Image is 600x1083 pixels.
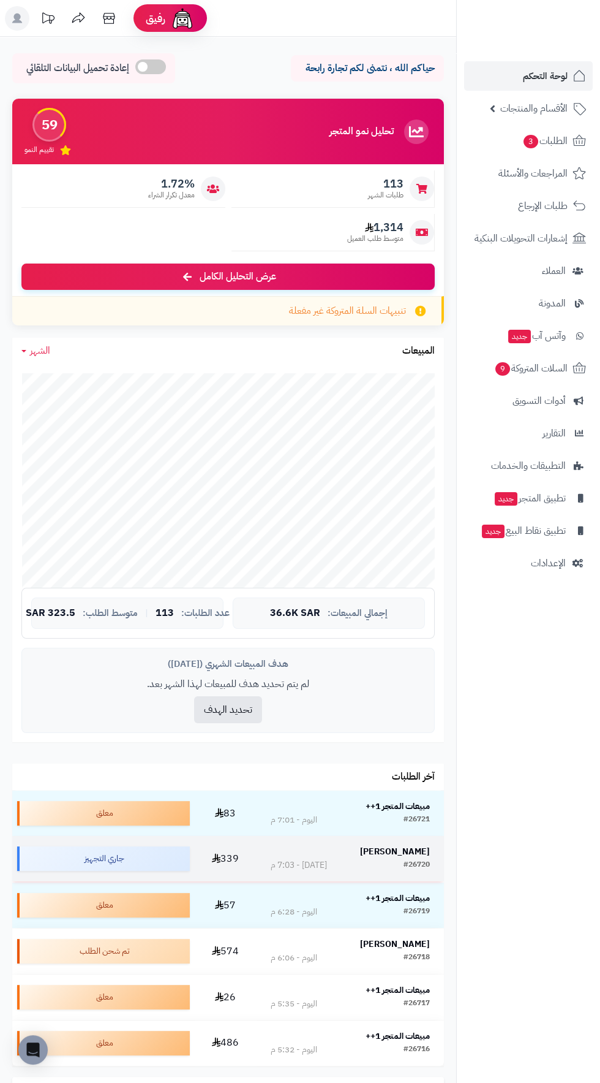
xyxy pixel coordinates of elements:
[464,159,593,188] a: المراجعات والأسئلة
[366,892,430,905] strong: مبيعات المتجر 1++
[366,1030,430,1043] strong: مبيعات المتجر 1++
[464,126,593,156] a: الطلبات3
[83,608,138,618] span: متوسط الطلب:
[194,696,262,723] button: تحديد الهدف
[360,938,430,951] strong: [PERSON_NAME]
[17,1031,190,1055] div: معلق
[148,190,195,200] span: معدل تكرار الشراء
[24,145,54,155] span: تقييم النمو
[271,952,317,964] div: اليوم - 6:06 م
[508,330,531,343] span: جديد
[392,772,435,783] h3: آخر الطلبات
[17,846,190,871] div: جاري التجهيز
[271,906,317,918] div: اليوم - 6:28 م
[195,975,257,1020] td: 26
[289,304,406,318] span: تنبيهات السلة المتروكة غير مفعلة
[464,256,593,286] a: العملاء
[271,859,327,872] div: [DATE] - 7:03 م
[21,344,50,358] a: الشهر
[347,221,403,234] span: 1,314
[30,343,50,358] span: الشهر
[366,984,430,997] strong: مبيعات المتجر 1++
[495,362,510,376] span: 9
[464,289,593,318] a: المدونة
[148,177,195,191] span: 1.72%
[145,609,148,618] span: |
[464,386,593,416] a: أدوات التسويق
[156,608,174,619] span: 113
[464,484,593,513] a: تطبيق المتجرجديد
[507,327,566,344] span: وآتس آب
[402,346,435,357] h3: المبيعات
[360,845,430,858] strong: [PERSON_NAME]
[366,800,430,813] strong: مبيعات المتجر 1++
[31,677,425,691] p: لم يتم تحديد هدف للمبيعات لهذا الشهر بعد.
[195,929,257,974] td: 574
[464,516,593,545] a: تطبيق نقاط البيعجديد
[329,126,394,137] h3: تحليل نمو المتجر
[495,492,517,506] span: جديد
[512,392,566,409] span: أدوات التسويق
[491,457,566,474] span: التطبيقات والخدمات
[271,1044,317,1056] div: اليوم - 5:32 م
[18,1035,48,1065] div: Open Intercom Messenger
[403,998,430,1010] div: #26717
[403,814,430,826] div: #26721
[464,321,593,351] a: وآتس آبجديد
[271,998,317,1010] div: اليوم - 5:35 م
[146,11,165,26] span: رفيق
[481,522,566,539] span: تطبيق نقاط البيع
[464,191,593,221] a: طلبات الإرجاع
[494,360,568,377] span: السلات المتروكة
[368,177,403,191] span: 113
[32,6,63,34] a: تحديثات المنصة
[464,224,593,253] a: إشعارات التحويلات البنكية
[517,9,588,35] img: logo-2.png
[328,608,388,618] span: إجمالي المبيعات:
[539,295,566,312] span: المدونة
[26,608,75,619] span: 323.5 SAR
[464,354,593,383] a: السلات المتروكة9
[347,234,403,244] span: متوسط طلب العميل
[464,451,593,481] a: التطبيقات والخدمات
[26,61,129,75] span: إعادة تحميل البيانات التلقائي
[195,836,257,881] td: 339
[403,952,430,964] div: #26718
[17,985,190,1009] div: معلق
[181,608,230,618] span: عدد الطلبات:
[474,230,568,247] span: إشعارات التحويلات البنكية
[522,132,568,150] span: الطلبات
[17,939,190,963] div: تم شحن الطلب
[542,262,566,279] span: العملاء
[403,906,430,918] div: #26719
[498,165,568,182] span: المراجعات والأسئلة
[195,791,257,836] td: 83
[31,658,425,671] div: هدف المبيعات الشهري ([DATE])
[200,270,276,284] span: عرض التحليل الكامل
[531,555,566,572] span: الإعدادات
[464,549,593,578] a: الإعدادات
[300,61,435,75] p: حياكم الله ، نتمنى لكم تجارة رابحة
[368,190,403,200] span: طلبات الشهر
[21,264,435,290] a: عرض التحليل الكامل
[271,814,317,826] div: اليوم - 7:01 م
[270,608,320,619] span: 36.6K SAR
[464,61,593,91] a: لوحة التحكم
[403,1044,430,1056] div: #26716
[195,883,257,928] td: 57
[500,100,568,117] span: الأقسام والمنتجات
[493,490,566,507] span: تطبيق المتجر
[17,801,190,826] div: معلق
[518,197,568,215] span: طلبات الإرجاع
[542,425,566,442] span: التقارير
[195,1020,257,1066] td: 486
[482,525,504,538] span: جديد
[17,893,190,918] div: معلق
[403,859,430,872] div: #26720
[523,67,568,85] span: لوحة التحكم
[464,419,593,448] a: التقارير
[523,135,538,148] span: 3
[170,6,195,31] img: ai-face.png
